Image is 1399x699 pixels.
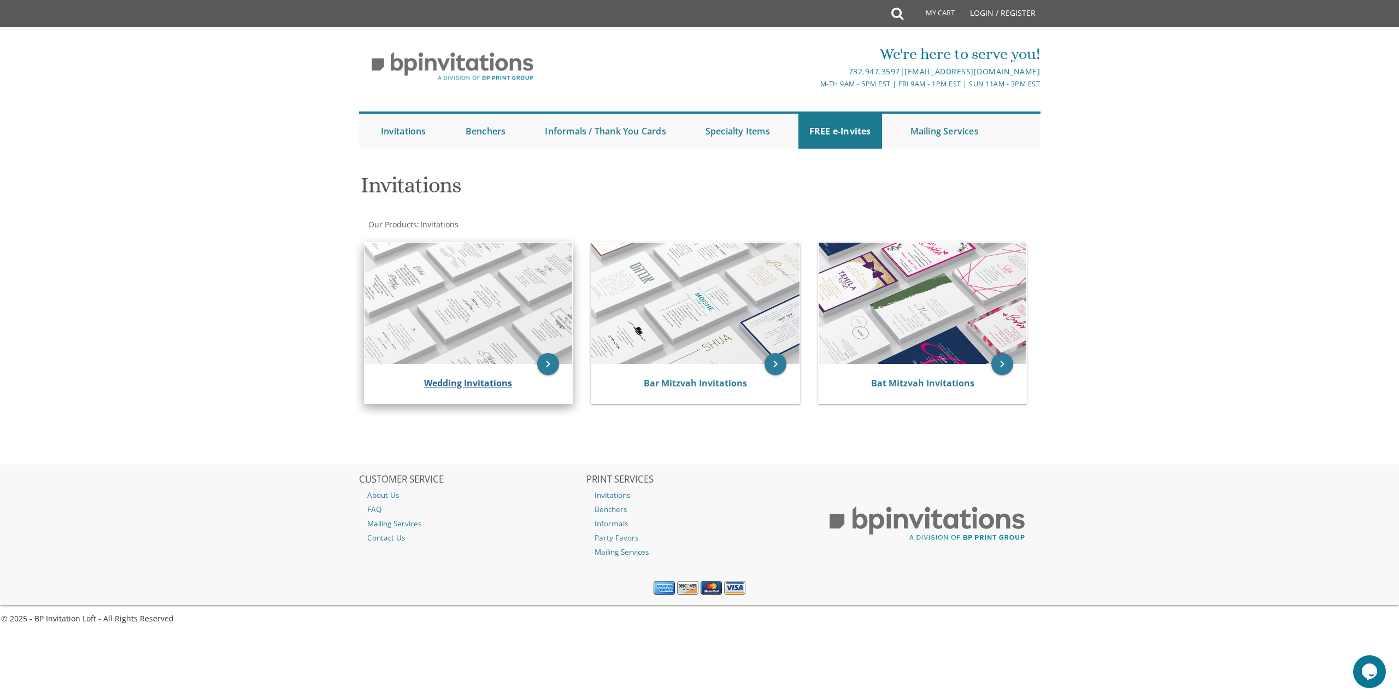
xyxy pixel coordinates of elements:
[367,219,417,230] a: Our Products
[359,502,585,516] a: FAQ
[361,173,807,205] h1: Invitations
[871,377,974,389] a: Bat Mitzvah Invitations
[359,44,546,89] img: BP Invitation Loft
[695,114,781,149] a: Specialty Items
[765,353,786,375] a: keyboard_arrow_right
[419,219,459,230] a: Invitations
[991,353,1013,375] a: keyboard_arrow_right
[586,474,813,485] h2: PRINT SERVICES
[455,114,517,149] a: Benchers
[798,114,882,149] a: FREE e-Invites
[359,531,585,545] a: Contact Us
[586,78,1040,90] div: M-Th 9am - 5pm EST | Fri 9am - 1pm EST | Sun 11am - 3pm EST
[904,66,1040,77] a: [EMAIL_ADDRESS][DOMAIN_NAME]
[420,219,459,230] span: Invitations
[365,243,573,364] img: Wedding Invitations
[370,114,437,149] a: Invitations
[900,114,990,149] a: Mailing Services
[537,353,559,375] a: keyboard_arrow_right
[359,474,585,485] h2: CUSTOMER SERVICE
[586,516,813,531] a: Informals
[724,581,745,595] img: Visa
[902,1,962,28] a: My Cart
[534,114,677,149] a: Informals / Thank You Cards
[359,516,585,531] a: Mailing Services
[654,581,675,595] img: American Express
[591,243,800,364] img: Bar Mitzvah Invitations
[586,502,813,516] a: Benchers
[586,43,1040,65] div: We're here to serve you!
[586,545,813,559] a: Mailing Services
[849,66,900,77] a: 732.947.3597
[814,496,1041,551] img: BP Print Group
[1353,655,1388,688] iframe: chat widget
[586,65,1040,78] div: |
[701,581,722,595] img: MasterCard
[359,488,585,502] a: About Us
[644,377,747,389] a: Bar Mitzvah Invitations
[586,488,813,502] a: Invitations
[819,243,1027,364] img: Bat Mitzvah Invitations
[359,219,700,230] div: :
[677,581,698,595] img: Discover
[424,377,512,389] a: Wedding Invitations
[586,531,813,545] a: Party Favors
